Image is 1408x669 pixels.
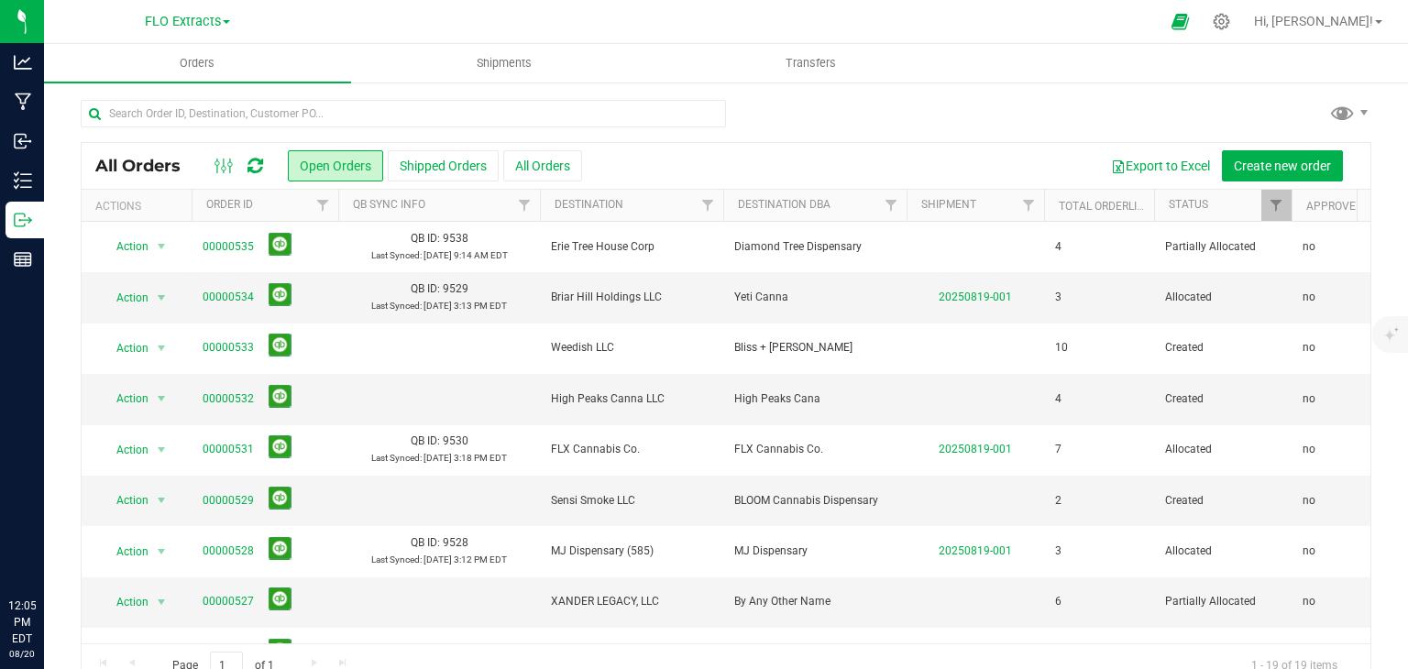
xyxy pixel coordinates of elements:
a: Shipments [351,44,658,82]
span: 9529 [443,282,468,295]
span: FLO Extracts [145,14,221,29]
span: By Any Other Name [734,593,896,610]
span: no [1303,390,1315,408]
span: Created [1165,339,1281,356]
span: select [150,234,173,259]
div: Manage settings [1210,13,1233,30]
iframe: Resource center [18,522,73,577]
inline-svg: Reports [14,250,32,269]
span: Hi, [PERSON_NAME]! [1254,14,1373,28]
div: Actions [95,200,184,213]
span: Open Ecommerce Menu [1160,4,1201,39]
span: select [150,640,173,665]
span: Diamond Tree Dispensary [734,238,896,256]
a: 00000531 [203,441,254,458]
span: FLX Cannabis Co. [734,441,896,458]
button: Open Orders [288,150,383,181]
span: [DATE] 3:13 PM EDT [423,301,507,311]
span: 9538 [443,232,468,245]
button: Create new order [1222,150,1343,181]
a: 00000533 [203,339,254,356]
a: Status [1169,198,1208,211]
inline-svg: Inventory [14,171,32,190]
a: 00000527 [203,593,254,610]
span: Shipments [452,55,556,71]
a: Total Orderlines [1059,200,1158,213]
a: 00000529 [203,492,254,510]
span: Yeti Canna [734,289,896,306]
span: no [1303,441,1315,458]
span: Allocated [1165,289,1281,306]
span: All Orders [95,156,199,176]
span: FLX Cannabis Co. [551,441,712,458]
a: Destination [555,198,623,211]
span: Action [100,539,149,565]
span: Last Synced: [371,250,422,260]
span: Last Synced: [371,301,422,311]
span: 3 [1055,543,1061,560]
span: QB ID: [411,232,440,245]
span: QB ID: [411,434,440,447]
span: [DATE] 3:12 PM EDT [423,554,507,565]
span: QB ID: [411,536,440,549]
span: MJ Dispensary [734,543,896,560]
span: Orders [155,55,239,71]
a: Filter [1261,190,1292,221]
span: Bliss + [PERSON_NAME] [734,339,896,356]
inline-svg: Manufacturing [14,93,32,111]
a: QB Sync Info [353,198,425,211]
span: select [150,539,173,565]
input: Search Order ID, Destination, Customer PO... [81,100,726,127]
span: Create new order [1234,159,1331,173]
span: Action [100,335,149,361]
span: Action [100,234,149,259]
span: no [1303,492,1315,510]
span: 10 [1055,339,1068,356]
span: no [1303,289,1315,306]
span: Allocated [1165,441,1281,458]
a: 20250819-001 [939,544,1012,557]
span: [DATE] 3:18 PM EDT [423,453,507,463]
span: 2 [1055,492,1061,510]
a: Approved? [1306,200,1369,213]
a: Filter [510,190,540,221]
span: Created [1165,492,1281,510]
span: Last Synced: [371,453,422,463]
span: 9528 [443,536,468,549]
span: 6 [1055,593,1061,610]
a: 00000532 [203,390,254,408]
a: 00000535 [203,238,254,256]
inline-svg: Inbound [14,132,32,150]
span: Allocated [1165,543,1281,560]
a: Order ID [206,198,253,211]
a: 00000534 [203,289,254,306]
span: Action [100,488,149,513]
button: Shipped Orders [388,150,499,181]
span: High Peaks Canna LLC [551,390,712,408]
span: Action [100,640,149,665]
a: Transfers [658,44,965,82]
span: Briar Hill Holdings LLC [551,289,712,306]
span: Erie Tree House Corp [551,238,712,256]
span: Action [100,589,149,615]
a: Filter [1014,190,1044,221]
span: select [150,285,173,311]
a: Filter [876,190,907,221]
a: 00000528 [203,543,254,560]
span: Partially Allocated [1165,238,1281,256]
span: Action [100,437,149,463]
span: no [1303,339,1315,356]
span: XANDER LEGACY, LLC [551,593,712,610]
span: select [150,335,173,361]
iframe: Resource center unread badge [54,520,76,542]
p: 12:05 PM EDT [8,598,36,647]
button: Export to Excel [1099,150,1222,181]
span: 4 [1055,390,1061,408]
span: Transfers [761,55,861,71]
span: 9530 [443,434,468,447]
a: Filter [693,190,723,221]
span: Weedish LLC [551,339,712,356]
span: no [1303,543,1315,560]
span: no [1303,593,1315,610]
span: BLOOM Cannabis Dispensary [734,492,896,510]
